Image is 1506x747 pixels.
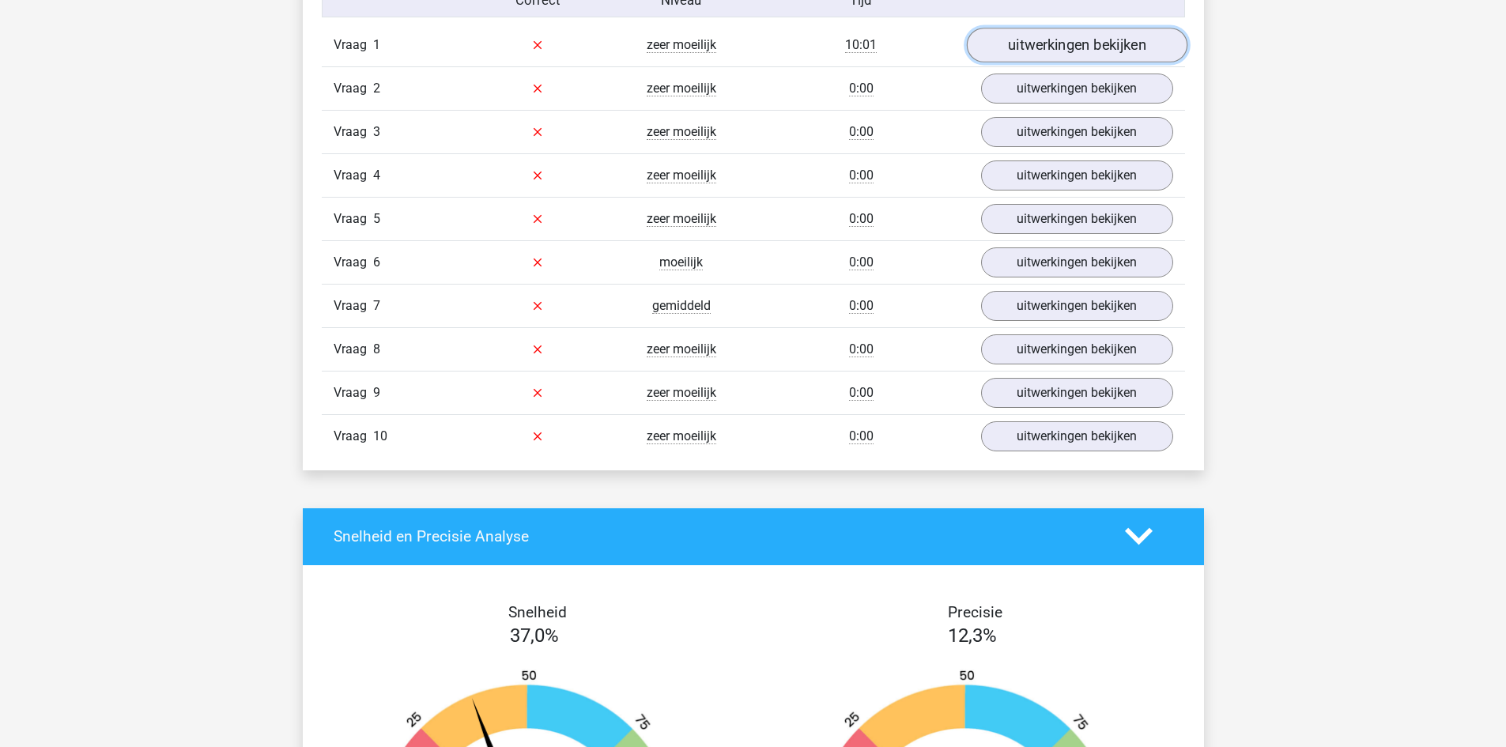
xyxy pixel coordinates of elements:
span: 0:00 [849,211,874,227]
span: Vraag [334,123,373,141]
span: 1 [373,37,380,52]
span: 37,0% [510,624,559,647]
span: 10 [373,428,387,443]
span: 0:00 [849,298,874,314]
span: 0:00 [849,255,874,270]
span: Vraag [334,340,373,359]
span: Vraag [334,166,373,185]
span: Vraag [334,253,373,272]
span: zeer moeilijk [647,341,716,357]
span: 2 [373,81,380,96]
h4: Precisie [772,603,1180,621]
a: uitwerkingen bekijken [981,117,1173,147]
a: uitwerkingen bekijken [981,204,1173,234]
span: Vraag [334,427,373,446]
span: 9 [373,385,380,400]
h4: Snelheid [334,603,742,621]
h4: Snelheid en Precisie Analyse [334,527,1101,545]
span: zeer moeilijk [647,428,716,444]
span: Vraag [334,209,373,228]
span: moeilijk [659,255,703,270]
a: uitwerkingen bekijken [981,247,1173,277]
a: uitwerkingen bekijken [966,28,1187,62]
span: 0:00 [849,81,874,96]
span: zeer moeilijk [647,168,716,183]
span: 0:00 [849,385,874,401]
span: 6 [373,255,380,270]
span: Vraag [334,79,373,98]
span: 5 [373,211,380,226]
a: uitwerkingen bekijken [981,160,1173,191]
span: Vraag [334,36,373,55]
span: zeer moeilijk [647,124,716,140]
span: 0:00 [849,124,874,140]
span: 0:00 [849,428,874,444]
a: uitwerkingen bekijken [981,421,1173,451]
span: gemiddeld [652,298,711,314]
span: 4 [373,168,380,183]
span: 8 [373,341,380,357]
span: Vraag [334,383,373,402]
span: zeer moeilijk [647,81,716,96]
span: Vraag [334,296,373,315]
span: zeer moeilijk [647,211,716,227]
span: 7 [373,298,380,313]
span: 10:01 [845,37,877,53]
span: zeer moeilijk [647,385,716,401]
span: 0:00 [849,168,874,183]
a: uitwerkingen bekijken [981,334,1173,364]
a: uitwerkingen bekijken [981,291,1173,321]
span: 12,3% [948,624,997,647]
span: 3 [373,124,380,139]
span: zeer moeilijk [647,37,716,53]
span: 0:00 [849,341,874,357]
a: uitwerkingen bekijken [981,74,1173,104]
a: uitwerkingen bekijken [981,378,1173,408]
